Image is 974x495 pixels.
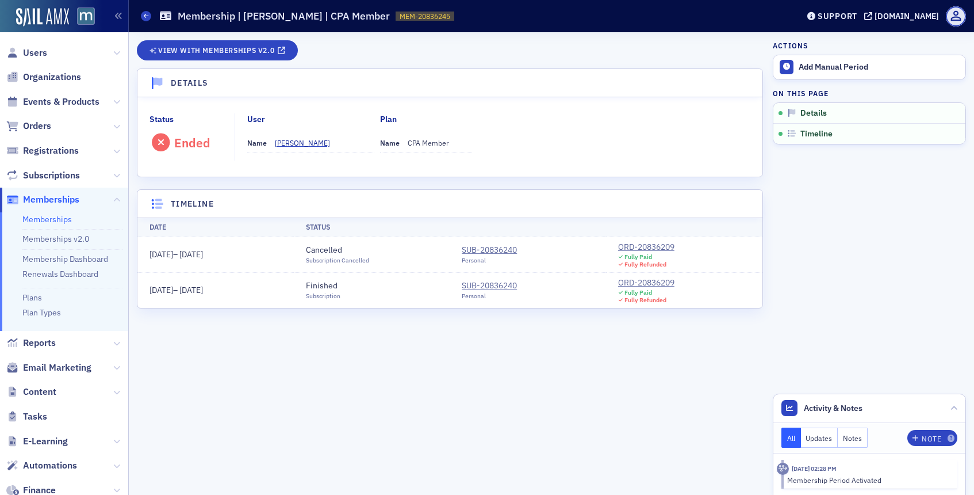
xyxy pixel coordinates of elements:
span: [DATE] [179,249,203,260]
a: Plans [22,292,42,303]
span: – [149,249,203,260]
a: Automations [6,459,77,472]
button: Note [907,430,957,446]
div: Activity [777,463,789,475]
h4: Timeline [171,198,214,210]
h1: Membership | [PERSON_NAME] | CPA Member [178,9,390,23]
div: Add Manual Period [799,62,960,73]
a: Membership Dashboard [22,254,108,264]
span: Timeline [800,129,833,139]
div: Note [922,436,941,442]
a: E-Learning [6,435,68,448]
a: ORD-20836209 [618,277,674,289]
th: Date [137,218,294,237]
div: Fully Paid [624,253,652,261]
a: Orders [6,120,51,132]
time: 2/7/2025 02:28 PM [792,464,837,473]
button: All [781,428,801,448]
div: Personal [462,292,517,301]
button: Notes [838,428,868,448]
span: Reports [23,337,56,349]
th: Status [294,218,450,237]
img: SailAMX [16,8,69,26]
a: Memberships [22,214,72,224]
span: Users [23,47,47,59]
span: View with Memberships v2.0 [158,47,274,54]
span: [DATE] [149,285,173,295]
div: [PERSON_NAME] [275,138,330,148]
div: Fully Refunded [624,296,666,304]
div: Personal [462,256,517,265]
span: Email Marketing [23,361,91,374]
div: [DOMAIN_NAME] [875,11,939,21]
a: Reports [6,337,56,349]
div: Membership Period Activated [787,475,950,485]
a: Plan Types [22,307,61,318]
a: Users [6,47,47,59]
div: Status [149,113,174,125]
span: E-Learning [23,435,68,448]
a: Memberships v2.0 [22,234,89,244]
span: Content [23,386,56,398]
span: Registrations [23,144,79,157]
div: Finished [306,280,340,292]
div: Fully Refunded [624,261,666,268]
a: Email Marketing [6,361,91,374]
a: SUB-20836240 [462,280,517,292]
div: Fully Paid [624,289,652,296]
button: Updates [801,428,838,448]
div: Cancelled [306,244,369,256]
span: Activity & Notes [804,402,862,414]
div: Subscription Cancelled [306,256,369,265]
div: Support [818,11,857,21]
a: Organizations [6,71,81,83]
a: Tasks [6,410,47,423]
img: SailAMX [77,7,95,25]
a: Content [6,386,56,398]
a: ORD-20836209 [618,241,674,253]
div: Subscription [306,292,340,301]
span: [DATE] [179,285,203,295]
h4: Actions [773,40,808,51]
span: Organizations [23,71,81,83]
dd: CPA Member [408,134,472,152]
span: [DATE] [149,249,173,260]
span: Memberships [23,193,79,206]
div: Plan [380,113,397,125]
span: Name [380,138,400,147]
a: View with Memberships v2.0 [137,40,298,60]
span: MEM-20836245 [400,12,450,21]
button: [DOMAIN_NAME] [864,12,943,20]
button: Add Manual Period [773,55,965,79]
a: Memberships [6,193,79,206]
span: Events & Products [23,96,99,108]
span: – [149,285,203,295]
span: Orders [23,120,51,132]
span: Name [247,138,267,147]
span: Profile [946,6,966,26]
div: User [247,113,265,125]
span: Details [800,108,827,119]
span: Automations [23,459,77,472]
h4: Details [171,77,209,89]
div: Ended [174,135,210,150]
h4: On this page [773,88,966,98]
span: Tasks [23,410,47,423]
a: [PERSON_NAME] [275,138,339,148]
a: Events & Products [6,96,99,108]
a: Renewals Dashboard [22,269,98,279]
a: View Homepage [69,7,95,27]
span: Subscriptions [23,169,80,182]
a: Registrations [6,144,79,157]
a: SUB-20836240 [462,244,517,256]
a: Subscriptions [6,169,80,182]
